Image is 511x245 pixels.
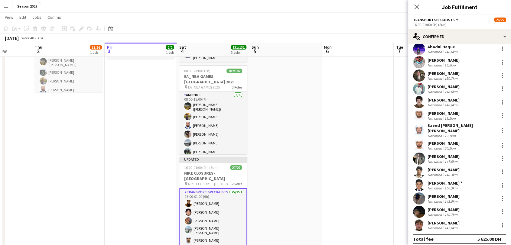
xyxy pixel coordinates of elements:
span: 27/27 [230,165,242,170]
div: Not rated [428,159,443,164]
div: 5 625.00 DH [477,236,501,242]
span: Edit [19,15,26,20]
span: Thu [35,44,42,50]
div: [PERSON_NAME] [428,220,460,226]
div: Not rated [428,199,443,204]
span: 08:00-23:00 (15h) [184,69,210,73]
div: [PERSON_NAME] [428,167,460,172]
span: Week 40 [20,36,35,40]
h3: EA_NBA GAMES [GEOGRAPHIC_DATA] 2025 [179,74,247,85]
div: 19.1km [443,116,457,121]
span: 2 Roles [232,182,242,186]
div: Not rated [428,146,443,150]
span: 102/102 [226,69,242,73]
span: 6 [323,48,332,55]
span: 2 [34,48,42,55]
span: View [5,15,13,20]
div: Not rated [428,116,443,121]
div: Not rated [428,212,443,217]
app-card-role: AM SHIFT6/608:00-17:00 (9h)[PERSON_NAME][PERSON_NAME][PERSON_NAME] ([PERSON_NAME])[PERSON_NAME][P... [35,30,103,96]
div: [PERSON_NAME] [428,111,460,116]
div: Not rated [428,103,443,107]
div: 16.5km [443,63,457,67]
span: EA_NBA GAMES 2025 [188,85,220,89]
div: Abadul Haque [428,44,459,50]
div: [PERSON_NAME] [428,84,460,89]
button: Transport Specialists [413,18,460,22]
span: Jobs [32,15,41,20]
div: [PERSON_NAME] [428,71,460,76]
div: Updated [179,157,247,162]
div: Not rated [428,186,443,190]
span: NIKE CLOSURES- [GEOGRAPHIC_DATA] [188,182,232,186]
div: +04 [37,36,43,40]
span: 4 [178,48,186,55]
div: [PERSON_NAME] [428,57,460,63]
span: 16:00-01:00 (9h) (Sun) [184,165,218,170]
div: [PERSON_NAME] [428,154,460,159]
div: 147.6km [443,159,459,164]
span: 131/131 [231,45,246,50]
div: Not rated [428,172,443,177]
div: 150.7km [443,76,459,81]
div: Saeed [PERSON_NAME] [PERSON_NAME] [428,123,496,134]
div: Not rated [428,63,443,67]
div: [DATE] [5,35,19,41]
span: 2/2 [166,45,174,50]
app-job-card: 08:00-23:00 (15h)102/102EA_NBA GAMES [GEOGRAPHIC_DATA] 2025 EA_NBA GAMES 20253 RolesAM SHIFT6/608... [179,65,247,154]
div: 1 Job [166,50,174,55]
div: Not rated [428,50,443,54]
div: 143.5km [443,199,459,204]
span: Sun [252,44,259,50]
div: 150.7km [443,212,459,217]
span: Sat [179,44,186,50]
span: 3 Roles [232,85,242,89]
h3: Job Fulfilment [408,3,511,11]
div: Confirmed [408,29,511,44]
div: 3 Jobs [231,50,246,55]
span: 7 [395,48,403,55]
span: Fri [107,44,112,50]
h3: NIKE CLOSURES- [GEOGRAPHIC_DATA] [179,170,247,181]
div: 20.1km [443,146,457,150]
div: 148.6km [443,50,459,54]
div: [PERSON_NAME] [428,194,460,199]
button: Season 2025 [12,0,42,12]
div: 148.3km [443,172,459,177]
div: Not rated [428,134,443,138]
div: 147.6km [443,226,459,230]
a: Jobs [30,13,44,21]
div: 1 Job [90,50,102,55]
div: Total fee [413,236,434,242]
div: Not rated [428,89,443,94]
div: [PERSON_NAME] [428,207,460,212]
span: Comms [47,15,61,20]
div: 19.1km [443,134,457,138]
div: [PERSON_NAME] [428,97,460,103]
span: 5 [251,48,259,55]
span: Mon [324,44,332,50]
div: Not rated [428,76,443,81]
div: 148.6km [443,103,459,107]
span: 26/27 [494,18,506,22]
span: 3 [106,48,112,55]
a: View [2,13,16,21]
span: 55/56 [90,45,102,50]
div: 16:00-01:00 (9h) (Sun) [413,22,506,27]
a: Edit [17,13,29,21]
div: Not rated [428,226,443,230]
div: 150.3km [443,186,459,190]
a: Comms [45,13,63,21]
div: [PERSON_NAME] [428,140,460,146]
div: [PERSON_NAME] * [428,180,462,186]
div: 148.6km [443,89,459,94]
app-card-role: AM SHIFT6/608:00-15:00 (7h)[PERSON_NAME] ([PERSON_NAME])[PERSON_NAME][PERSON_NAME][PERSON_NAME][P... [179,92,247,158]
span: Tue [396,44,403,50]
span: Transport Specialists [413,18,455,22]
